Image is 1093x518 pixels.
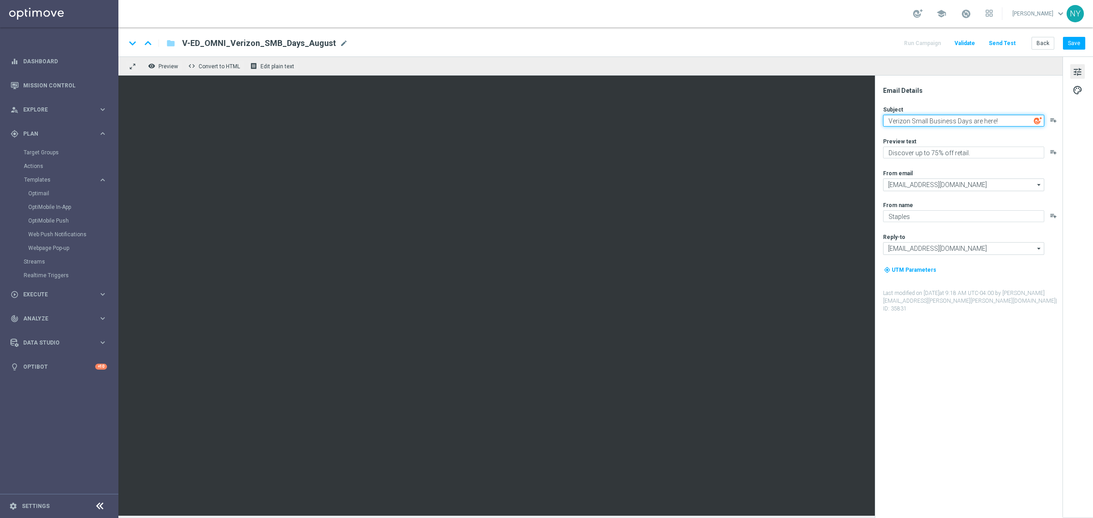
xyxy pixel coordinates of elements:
button: remove_red_eye Preview [146,60,182,72]
a: Actions [24,163,95,170]
span: Preview [158,63,178,70]
div: +10 [95,364,107,370]
div: Data Studio [10,339,98,347]
a: Webpage Pop-up [28,244,95,252]
button: equalizer Dashboard [10,58,107,65]
div: Email Details [883,86,1062,95]
input: Select [883,178,1044,191]
a: Mission Control [23,73,107,97]
button: tune [1070,64,1085,79]
button: person_search Explore keyboard_arrow_right [10,106,107,113]
div: Templates [24,173,117,255]
span: Validate [955,40,975,46]
span: palette [1073,84,1083,96]
div: Data Studio keyboard_arrow_right [10,339,107,346]
button: gps_fixed Plan keyboard_arrow_right [10,130,107,137]
i: keyboard_arrow_right [98,338,107,347]
div: Templates [24,177,98,183]
i: arrow_drop_down [1035,243,1044,254]
label: Preview text [883,138,916,145]
a: Settings [22,503,50,509]
div: Dashboard [10,49,107,73]
div: Target Groups [24,146,117,159]
i: keyboard_arrow_right [98,129,107,138]
button: playlist_add [1050,117,1057,124]
span: Execute [23,292,98,297]
button: Mission Control [10,82,107,89]
input: Select [883,242,1044,255]
img: optiGenie.svg [1034,117,1042,125]
button: playlist_add [1050,148,1057,156]
span: Explore [23,107,98,112]
a: Optimail [28,190,95,197]
i: person_search [10,106,19,114]
i: track_changes [10,315,19,323]
a: Optibot [23,355,95,379]
i: keyboard_arrow_down [126,36,139,50]
label: Subject [883,106,903,113]
span: Plan [23,131,98,137]
a: Streams [24,258,95,265]
i: equalizer [10,57,19,66]
i: play_circle_outline [10,290,19,299]
span: tune [1073,66,1083,78]
span: Data Studio [23,340,98,345]
i: arrow_drop_down [1035,179,1044,191]
button: palette [1070,82,1085,97]
span: Analyze [23,316,98,321]
span: V-ED_OMNI_Verizon_SMB_Days_August [182,38,336,49]
div: OptiMobile Push [28,214,117,228]
div: Explore [10,106,98,114]
i: lightbulb [10,363,19,371]
i: folder [166,38,175,49]
a: OptiMobile In-App [28,203,95,211]
div: OptiMobile In-App [28,200,117,214]
div: Execute [10,290,98,299]
a: Target Groups [24,149,95,156]
div: Streams [24,255,117,269]
label: Last modified on [DATE] at 9:18 AM UTC-04:00 by [PERSON_NAME][EMAIL_ADDRESS][PERSON_NAME][PERSON_... [883,289,1062,312]
button: code Convert to HTML [186,60,244,72]
div: Optimail [28,187,117,200]
div: Webpage Pop-up [28,241,117,255]
div: Analyze [10,315,98,323]
div: Web Push Notifications [28,228,117,241]
a: OptiMobile Push [28,217,95,224]
button: track_changes Analyze keyboard_arrow_right [10,315,107,322]
div: NY [1067,5,1084,22]
button: Save [1063,37,1085,50]
span: Edit plain text [260,63,294,70]
button: folder [165,36,176,51]
label: Reply-to [883,234,905,241]
button: Templates keyboard_arrow_right [24,176,107,183]
button: lightbulb Optibot +10 [10,363,107,371]
i: keyboard_arrow_right [98,105,107,114]
button: Back [1032,37,1054,50]
i: keyboard_arrow_right [98,314,107,323]
button: receipt Edit plain text [248,60,298,72]
label: From email [883,170,913,177]
i: receipt [250,62,257,70]
span: Templates [24,177,89,183]
div: Optibot [10,355,107,379]
span: school [936,9,946,19]
button: Send Test [987,37,1017,50]
div: Actions [24,159,117,173]
label: From name [883,202,913,209]
i: keyboard_arrow_right [98,176,107,184]
span: UTM Parameters [892,267,936,273]
span: code [188,62,195,70]
i: keyboard_arrow_up [141,36,155,50]
div: play_circle_outline Execute keyboard_arrow_right [10,291,107,298]
a: Dashboard [23,49,107,73]
button: playlist_add [1050,212,1057,219]
span: Convert to HTML [199,63,240,70]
